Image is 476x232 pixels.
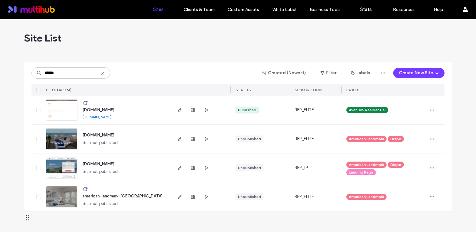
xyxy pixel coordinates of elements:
[46,88,71,92] span: SITES (4/3761)
[228,7,259,12] label: Custom Assets
[82,162,114,166] a: [DOMAIN_NAME]
[257,68,312,78] button: Created (Newest)
[349,136,384,142] span: American Landmark
[295,136,314,142] span: REP_ELITE
[235,88,251,92] span: STATUS
[295,194,314,200] span: REP_ELITE
[26,208,30,227] div: Drag
[272,7,296,12] label: White Label
[390,162,401,168] span: Dispo
[360,7,372,12] label: Stats
[82,133,114,137] a: [DOMAIN_NAME]
[82,108,114,112] a: [DOMAIN_NAME]
[295,107,314,113] span: REP_ELITE
[82,194,170,198] a: american-landmark-[GEOGRAPHIC_DATA]-old
[24,32,61,44] span: Site List
[345,68,376,78] button: Labels
[434,7,443,12] label: Help
[390,136,401,142] span: Dispo
[346,88,359,92] span: LABELS
[349,107,386,113] span: Avenue5 Residential
[82,201,118,207] span: Site not published
[238,194,261,200] div: Unpublished
[153,7,164,12] label: Sites
[82,140,118,146] span: Site not published
[393,68,445,78] button: Create New Site
[349,169,373,175] span: Landing Page
[314,68,343,78] button: Filter
[184,7,215,12] label: Clients & Team
[393,7,415,12] label: Resources
[238,107,256,113] div: Published
[295,88,321,92] span: SUBSCRIPTION
[238,165,261,171] div: Unpublished
[349,162,384,168] span: American Landmark
[295,165,308,171] span: REP_LP
[238,136,261,142] div: Unpublished
[310,7,341,12] label: Business Tools
[82,168,118,175] span: Site not published
[82,114,111,119] a: [DOMAIN_NAME]
[349,194,384,200] span: American Landmark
